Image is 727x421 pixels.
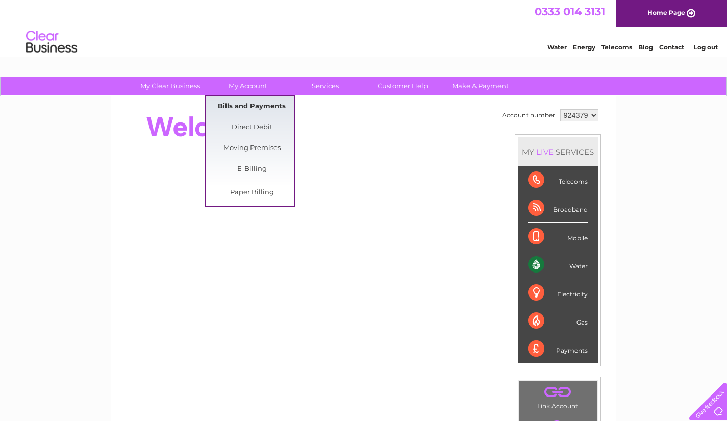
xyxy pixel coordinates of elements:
[528,307,588,335] div: Gas
[547,43,567,51] a: Water
[528,194,588,222] div: Broadband
[210,159,294,180] a: E-Billing
[26,27,78,58] img: logo.png
[210,117,294,138] a: Direct Debit
[528,279,588,307] div: Electricity
[528,166,588,194] div: Telecoms
[518,137,598,166] div: MY SERVICES
[528,223,588,251] div: Mobile
[534,147,556,157] div: LIVE
[638,43,653,51] a: Blog
[438,77,522,95] a: Make A Payment
[361,77,445,95] a: Customer Help
[283,77,367,95] a: Services
[694,43,718,51] a: Log out
[659,43,684,51] a: Contact
[499,107,558,124] td: Account number
[206,77,290,95] a: My Account
[128,77,212,95] a: My Clear Business
[210,138,294,159] a: Moving Premises
[573,43,595,51] a: Energy
[528,335,588,363] div: Payments
[518,380,597,412] td: Link Account
[210,96,294,117] a: Bills and Payments
[528,251,588,279] div: Water
[601,43,632,51] a: Telecoms
[123,6,605,49] div: Clear Business is a trading name of Verastar Limited (registered in [GEOGRAPHIC_DATA] No. 3667643...
[521,383,594,401] a: .
[535,5,605,18] a: 0333 014 3131
[210,183,294,203] a: Paper Billing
